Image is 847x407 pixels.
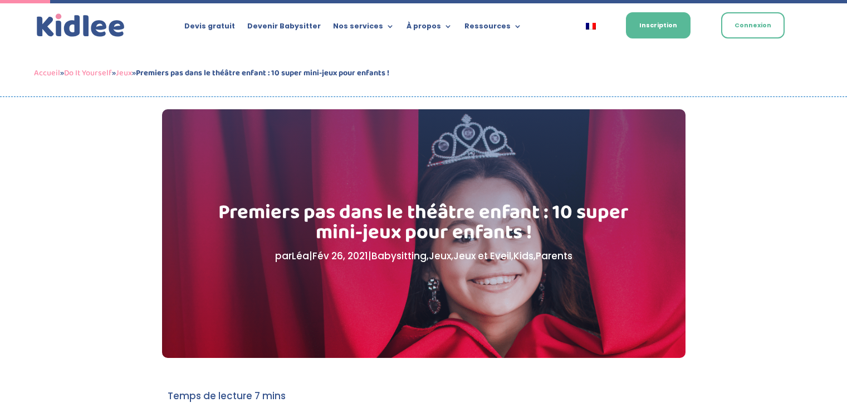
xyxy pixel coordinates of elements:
[371,249,427,263] a: Babysitting
[218,248,629,264] p: par | | , , , ,
[513,249,533,263] a: Kids
[429,249,451,263] a: Jeux
[453,249,511,263] a: Jeux et Eveil
[536,249,572,263] a: Parents
[312,249,368,263] span: Fév 26, 2021
[292,249,309,263] a: Léa
[218,202,629,248] h1: Premiers pas dans le théâtre enfant : 10 super mini-jeux pour enfants !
